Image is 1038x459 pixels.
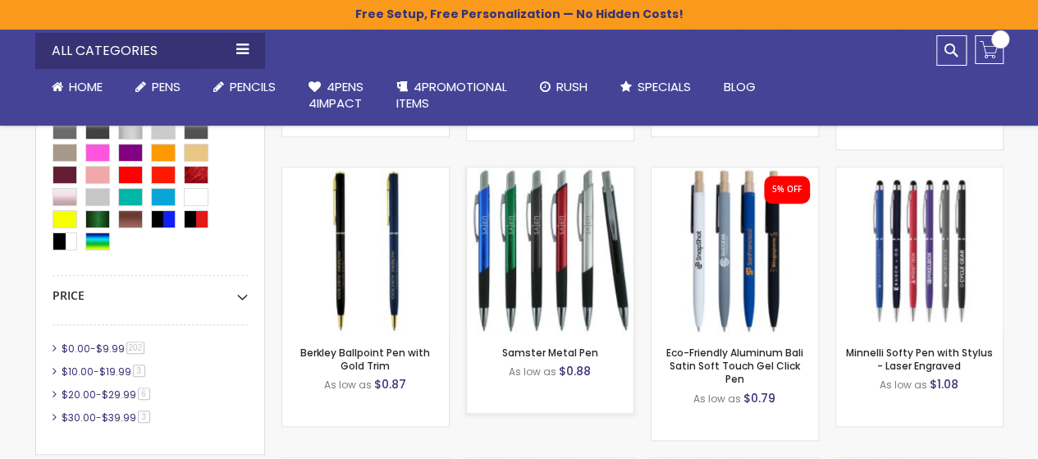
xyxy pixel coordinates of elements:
span: $1.08 [930,376,958,392]
span: 4Pens 4impact [309,78,364,112]
span: $0.88 [559,363,591,379]
span: Blog [724,78,756,95]
span: $29.99 [102,388,136,402]
span: As low as [509,365,556,379]
span: $20.00 [62,388,96,402]
span: 4PROMOTIONAL ITEMS [396,78,507,112]
span: As low as [693,392,741,406]
a: Rush [524,69,604,105]
span: Pencils [230,78,276,95]
span: 3 [133,365,145,377]
a: Home [35,69,119,105]
span: $39.99 [102,411,136,425]
a: Pens [119,69,197,105]
a: Berkley Ballpoint Pen with Gold Trim [300,346,430,373]
span: As low as [880,378,927,392]
a: Specials [604,69,707,105]
a: $20.00-$29.996 [57,388,156,402]
a: 4PROMOTIONALITEMS [380,69,524,122]
div: Price [53,276,248,304]
a: Minnelli Softy Pen with Stylus - Laser Engraved [836,167,1003,181]
span: $0.79 [743,390,775,406]
a: Berkley Ballpoint Pen with Gold Trim [282,167,449,181]
a: $10.00-$19.993 [57,365,151,379]
a: Pencils [197,69,292,105]
a: $30.00-$39.993 [57,411,156,425]
span: Pens [152,78,181,95]
a: Samster Metal Pen [467,167,633,181]
span: Rush [556,78,588,95]
a: Blog [707,69,772,105]
span: Home [69,78,103,95]
div: All Categories [35,33,265,69]
a: Eco-Friendly Aluminum Bali Satin Soft Touch Gel Click Pen [652,167,818,181]
img: Eco-Friendly Aluminum Bali Satin Soft Touch Gel Click Pen [652,168,818,334]
img: Minnelli Softy Pen with Stylus - Laser Engraved [836,168,1003,334]
iframe: Google Customer Reviews [903,415,1038,459]
span: $9.99 [96,342,125,356]
span: Specials [638,78,691,95]
a: Samster Metal Pen [502,346,598,360]
a: Minnelli Softy Pen with Stylus - Laser Engraved [846,346,993,373]
img: Berkley Ballpoint Pen with Gold Trim [282,168,449,334]
span: 6 [138,388,150,400]
span: 3 [138,411,150,423]
span: $19.99 [99,365,131,379]
span: $30.00 [62,411,96,425]
span: 202 [126,342,145,354]
a: 4Pens4impact [292,69,380,122]
a: Eco-Friendly Aluminum Bali Satin Soft Touch Gel Click Pen [666,346,803,386]
span: $10.00 [62,365,94,379]
img: Samster Metal Pen [467,168,633,334]
span: $0.87 [374,376,406,392]
div: 5% OFF [772,184,802,195]
span: As low as [324,378,372,392]
a: $0.00-$9.99202 [57,342,151,356]
span: $0.00 [62,342,90,356]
